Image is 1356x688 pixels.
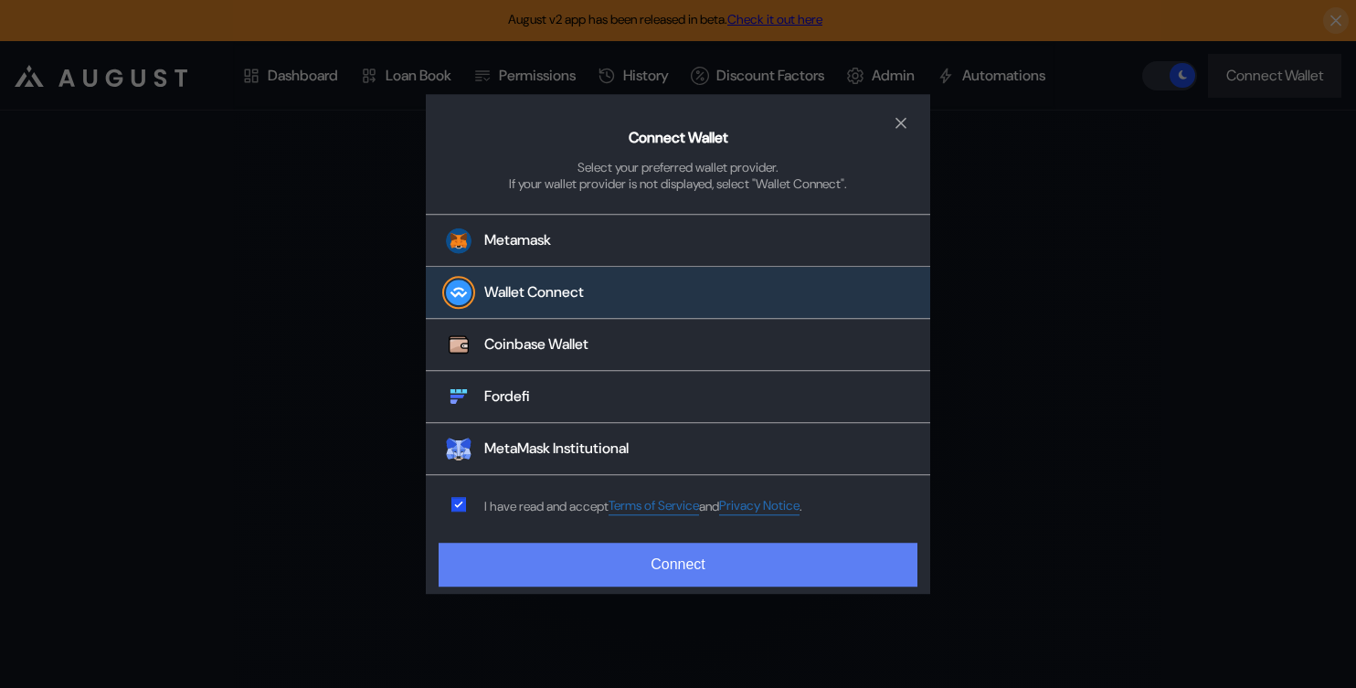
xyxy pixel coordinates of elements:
button: FordefiFordefi [426,372,930,424]
div: Wallet Connect [484,283,584,302]
a: Terms of Service [609,498,699,515]
button: Wallet Connect [426,268,930,320]
div: Metamask [484,231,551,250]
img: MetaMask Institutional [446,437,471,462]
div: Coinbase Wallet [484,335,588,355]
a: Privacy Notice [719,498,800,515]
button: Connect [439,543,917,587]
span: and [699,498,719,514]
div: MetaMask Institutional [484,439,629,459]
img: Coinbase Wallet [446,333,471,358]
img: Fordefi [446,385,471,410]
button: Coinbase WalletCoinbase Wallet [426,320,930,372]
div: If your wallet provider is not displayed, select "Wallet Connect". [509,175,847,192]
button: close modal [886,109,916,138]
h2: Connect Wallet [629,128,728,147]
div: Fordefi [484,387,530,407]
div: I have read and accept . [484,498,802,515]
button: Metamask [426,215,930,268]
div: Select your preferred wallet provider. [577,159,779,175]
button: MetaMask InstitutionalMetaMask Institutional [426,424,930,476]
